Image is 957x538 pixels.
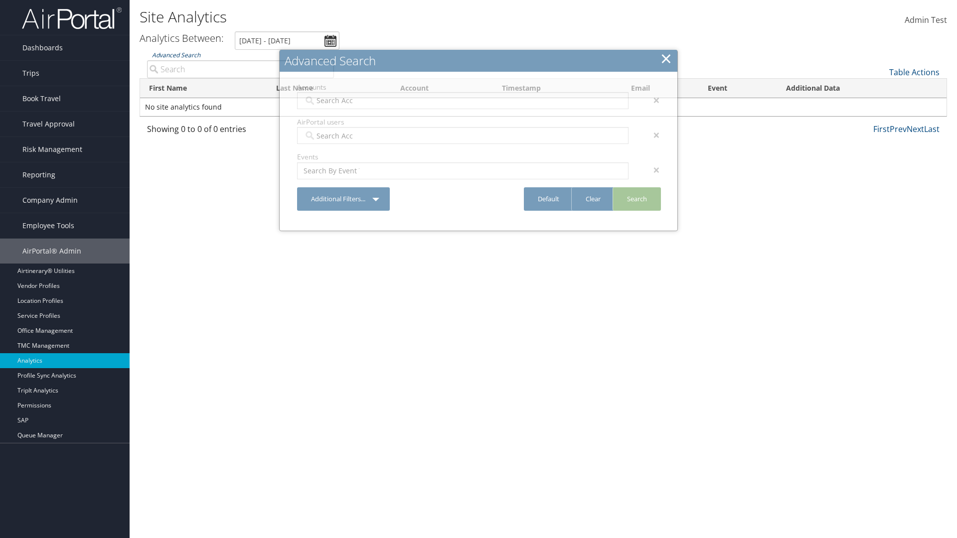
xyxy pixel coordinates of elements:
[267,79,391,98] th: Last Name: activate to sort column ascending
[636,129,667,141] div: ×
[140,79,267,98] th: First Name: activate to sort column ascending
[140,6,678,27] h1: Site Analytics
[22,86,61,111] span: Book Travel
[660,48,672,68] a: Close
[636,94,667,106] div: ×
[140,98,947,116] td: No site analytics found
[22,112,75,136] span: Travel Approval
[22,137,82,162] span: Risk Management
[304,131,359,140] input: Search Accounts
[22,162,55,187] span: Reporting
[699,79,777,98] th: Event
[147,60,334,78] input: Advanced Search
[152,51,200,59] a: Advanced Search
[22,213,74,238] span: Employee Tools
[905,5,947,36] a: Admin Test
[905,14,947,25] span: Admin Test
[297,82,629,92] label: Accounts
[571,187,615,211] a: Clear
[147,123,334,140] div: Showing 0 to 0 of 0 entries
[140,31,224,45] h3: Analytics Between:
[613,187,661,211] a: Search
[22,6,122,30] img: airportal-logo.png
[297,117,629,127] label: AirPortal users
[280,50,677,72] h2: Advanced Search
[304,166,359,176] input: Search By Event Type
[235,31,339,50] input: [DATE] - [DATE]
[907,124,924,134] a: Next
[890,124,907,134] a: Prev
[777,79,947,98] th: Additional Data
[924,124,940,134] a: Last
[22,188,78,213] span: Company Admin
[22,239,81,264] span: AirPortal® Admin
[873,124,890,134] a: First
[524,187,573,211] a: Default
[304,96,359,106] input: Search Accounts
[636,164,667,176] div: ×
[889,67,940,78] a: Table Actions
[297,152,629,162] label: Events
[297,187,390,211] a: Additional Filters...
[22,35,63,60] span: Dashboards
[22,61,39,86] span: Trips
